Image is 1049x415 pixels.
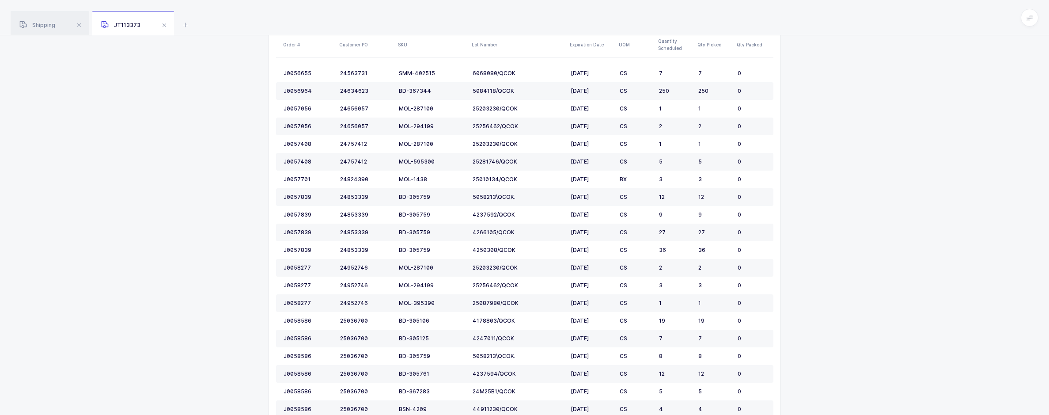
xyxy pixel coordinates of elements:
div: 0 [738,141,766,148]
div: 2 [698,123,731,130]
div: 0 [738,158,766,165]
div: [DATE] [571,370,613,377]
div: [DATE] [571,176,613,183]
div: J0058586 [284,353,333,360]
div: 24656057 [340,123,392,130]
div: 24853339 [340,194,392,201]
div: 25256462/QCOK [473,282,564,289]
div: CS [620,388,652,395]
div: CS [620,335,652,342]
div: 44911230/QCOK [473,406,564,413]
div: CS [620,88,652,95]
div: Expiration Date [570,41,613,48]
div: 24M25B1/QCOK [473,388,564,395]
span: Shipping [19,22,55,28]
div: 24563731 [340,70,392,77]
div: 0 [738,211,766,218]
div: SMM-402515 [399,70,466,77]
div: J0057839 [284,229,333,236]
div: 27 [659,229,691,236]
div: 0 [738,300,766,307]
div: J0058277 [284,282,333,289]
div: 0 [738,176,766,183]
div: J0057408 [284,141,333,148]
div: 2 [659,123,691,130]
div: BD-305761 [399,370,466,377]
div: CS [620,406,652,413]
div: 4 [698,406,731,413]
div: CS [620,300,652,307]
div: J0057056 [284,123,333,130]
div: 1 [698,300,731,307]
div: [DATE] [571,300,613,307]
div: J0057056 [284,105,333,112]
div: Quantity Scheduled [658,38,692,52]
div: CS [620,211,652,218]
div: BD-367283 [399,388,466,395]
div: 7 [659,335,691,342]
div: [DATE] [571,247,613,254]
div: BD-305759 [399,211,466,218]
div: Lot Number [472,41,564,48]
div: [DATE] [571,105,613,112]
div: J0057408 [284,158,333,165]
div: 27 [698,229,731,236]
div: [DATE] [571,335,613,342]
div: 0 [738,229,766,236]
div: 5 [659,388,691,395]
div: CS [620,229,652,236]
div: [DATE] [571,406,613,413]
div: MOL-595300 [399,158,466,165]
div: [DATE] [571,317,613,324]
div: J0058586 [284,317,333,324]
div: J0057839 [284,194,333,201]
div: 0 [738,70,766,77]
div: J0056964 [284,88,333,95]
div: J0056655 [284,70,333,77]
div: 5 [659,158,691,165]
div: 5084118/QCOK [473,88,564,95]
div: 24634623 [340,88,392,95]
div: 24952746 [340,282,392,289]
div: J0057839 [284,211,333,218]
div: 1 [659,300,691,307]
div: 0 [738,123,766,130]
div: BSN-4209 [399,406,466,413]
div: BD-305759 [399,353,466,360]
div: 7 [698,335,731,342]
div: 0 [738,370,766,377]
div: Qty Picked [697,41,731,48]
div: 24853339 [340,211,392,218]
div: 250 [659,88,691,95]
div: 25256462/QCOK [473,123,564,130]
div: MOL-287100 [399,264,466,271]
div: J0058586 [284,335,333,342]
div: 8 [659,353,691,360]
div: 25036700 [340,353,392,360]
div: 2 [698,264,731,271]
div: 25036700 [340,370,392,377]
div: 0 [738,353,766,360]
div: [DATE] [571,282,613,289]
div: 0 [738,335,766,342]
div: 12 [659,370,691,377]
div: 25087980/QCOK [473,300,564,307]
div: J0057839 [284,247,333,254]
div: 0 [738,194,766,201]
div: 5 [698,388,731,395]
div: [DATE] [571,123,613,130]
div: J0058277 [284,264,333,271]
div: 0 [738,88,766,95]
div: 24853339 [340,229,392,236]
div: 25036700 [340,335,392,342]
div: 24824390 [340,176,392,183]
div: BD-305125 [399,335,466,342]
div: BX [620,176,652,183]
div: 0 [738,388,766,395]
div: CS [620,141,652,148]
div: BD-305759 [399,194,466,201]
div: CS [620,247,652,254]
div: 4247011/QCOK [473,335,564,342]
div: CS [620,282,652,289]
div: SKU [398,41,466,48]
